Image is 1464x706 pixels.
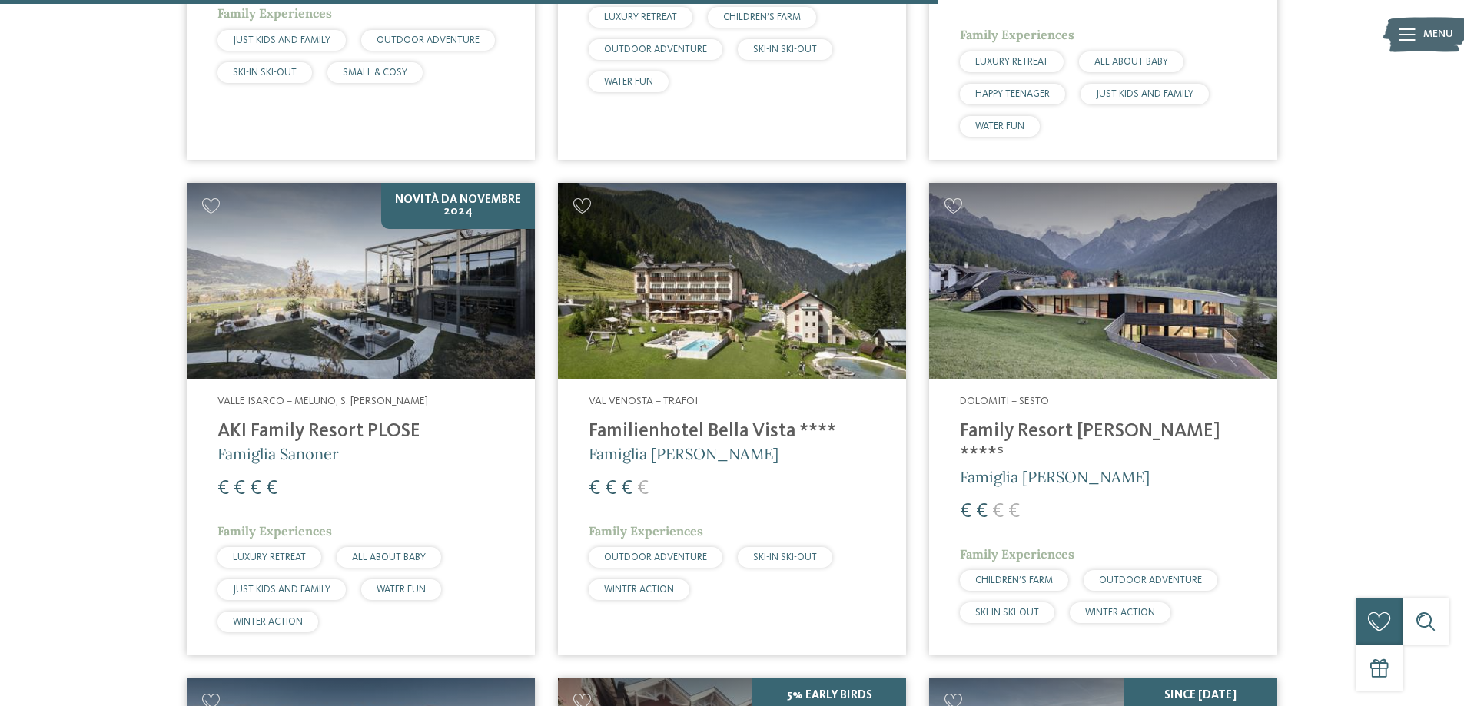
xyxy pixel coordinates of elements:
span: ALL ABOUT BABY [1094,57,1168,67]
span: SKI-IN SKI-OUT [233,68,297,78]
span: JUST KIDS AND FAMILY [1096,89,1193,99]
img: Cercate un hotel per famiglie? Qui troverete solo i migliori! [187,183,535,379]
span: ALL ABOUT BABY [352,552,426,562]
span: € [992,502,1004,522]
span: WATER FUN [604,77,653,87]
span: Famiglia [PERSON_NAME] [589,444,778,463]
span: OUTDOOR ADVENTURE [1099,575,1202,585]
a: Cercate un hotel per famiglie? Qui troverete solo i migliori! Val Venosta – Trafoi Familienhotel ... [558,183,906,655]
span: JUST KIDS AND FAMILY [233,585,330,595]
span: Family Experiences [217,5,332,21]
span: € [589,479,600,499]
h4: Family Resort [PERSON_NAME] ****ˢ [960,420,1247,466]
span: SMALL & COSY [343,68,407,78]
span: Dolomiti – Sesto [960,396,1049,406]
span: JUST KIDS AND FAMILY [233,35,330,45]
span: € [605,479,616,499]
span: Famiglia Sanoner [217,444,339,463]
span: WINTER ACTION [1085,608,1155,618]
h4: Familienhotel Bella Vista **** [589,420,875,443]
span: Famiglia [PERSON_NAME] [960,467,1150,486]
span: WINTER ACTION [604,585,674,595]
span: LUXURY RETREAT [975,57,1048,67]
span: OUTDOOR ADVENTURE [604,552,707,562]
span: Family Experiences [217,523,332,539]
span: SKI-IN SKI-OUT [975,608,1039,618]
span: Valle Isarco – Meluno, S. [PERSON_NAME] [217,396,428,406]
span: OUTDOOR ADVENTURE [604,45,707,55]
span: WATER FUN [975,121,1024,131]
span: € [266,479,277,499]
span: Val Venosta – Trafoi [589,396,698,406]
span: WATER FUN [377,585,426,595]
span: € [960,502,971,522]
img: Family Resort Rainer ****ˢ [929,183,1277,379]
span: € [621,479,632,499]
span: OUTDOOR ADVENTURE [377,35,480,45]
span: SKI-IN SKI-OUT [753,45,817,55]
span: CHILDREN’S FARM [975,575,1053,585]
span: € [976,502,988,522]
span: SKI-IN SKI-OUT [753,552,817,562]
span: HAPPY TEENAGER [975,89,1050,99]
span: LUXURY RETREAT [604,12,677,22]
h4: AKI Family Resort PLOSE [217,420,504,443]
a: Cercate un hotel per famiglie? Qui troverete solo i migliori! Dolomiti – Sesto Family Resort [PER... [929,183,1277,655]
span: Family Experiences [960,27,1074,42]
span: CHILDREN’S FARM [723,12,801,22]
span: € [234,479,245,499]
span: € [1008,502,1020,522]
span: € [250,479,261,499]
a: Cercate un hotel per famiglie? Qui troverete solo i migliori! NOVITÀ da novembre 2024 Valle Isarc... [187,183,535,655]
span: Family Experiences [960,546,1074,562]
span: LUXURY RETREAT [233,552,306,562]
span: € [217,479,229,499]
span: WINTER ACTION [233,617,303,627]
img: Cercate un hotel per famiglie? Qui troverete solo i migliori! [558,183,906,379]
span: € [637,479,649,499]
span: Family Experiences [589,523,703,539]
